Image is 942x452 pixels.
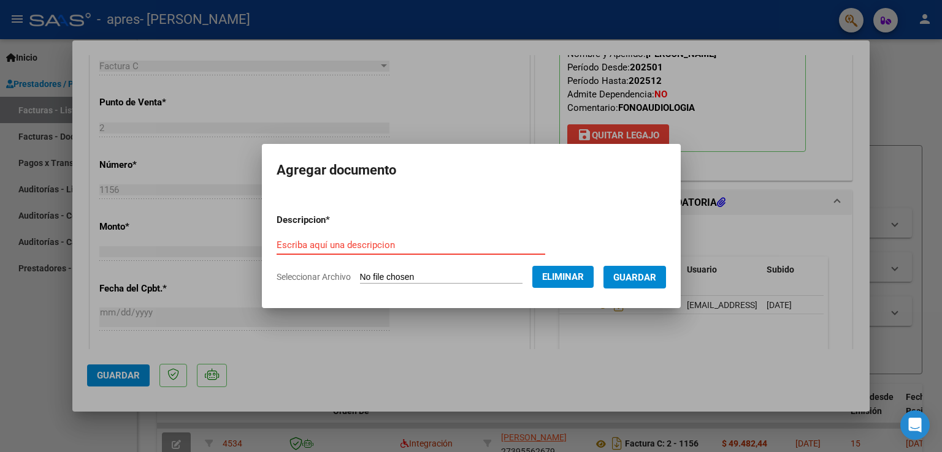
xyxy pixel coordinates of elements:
[277,213,394,227] p: Descripcion
[277,159,666,182] h2: Agregar documento
[900,410,930,440] div: Open Intercom Messenger
[603,266,666,288] button: Guardar
[542,271,584,282] span: Eliminar
[277,272,351,282] span: Seleccionar Archivo
[532,266,594,288] button: Eliminar
[613,272,656,283] span: Guardar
